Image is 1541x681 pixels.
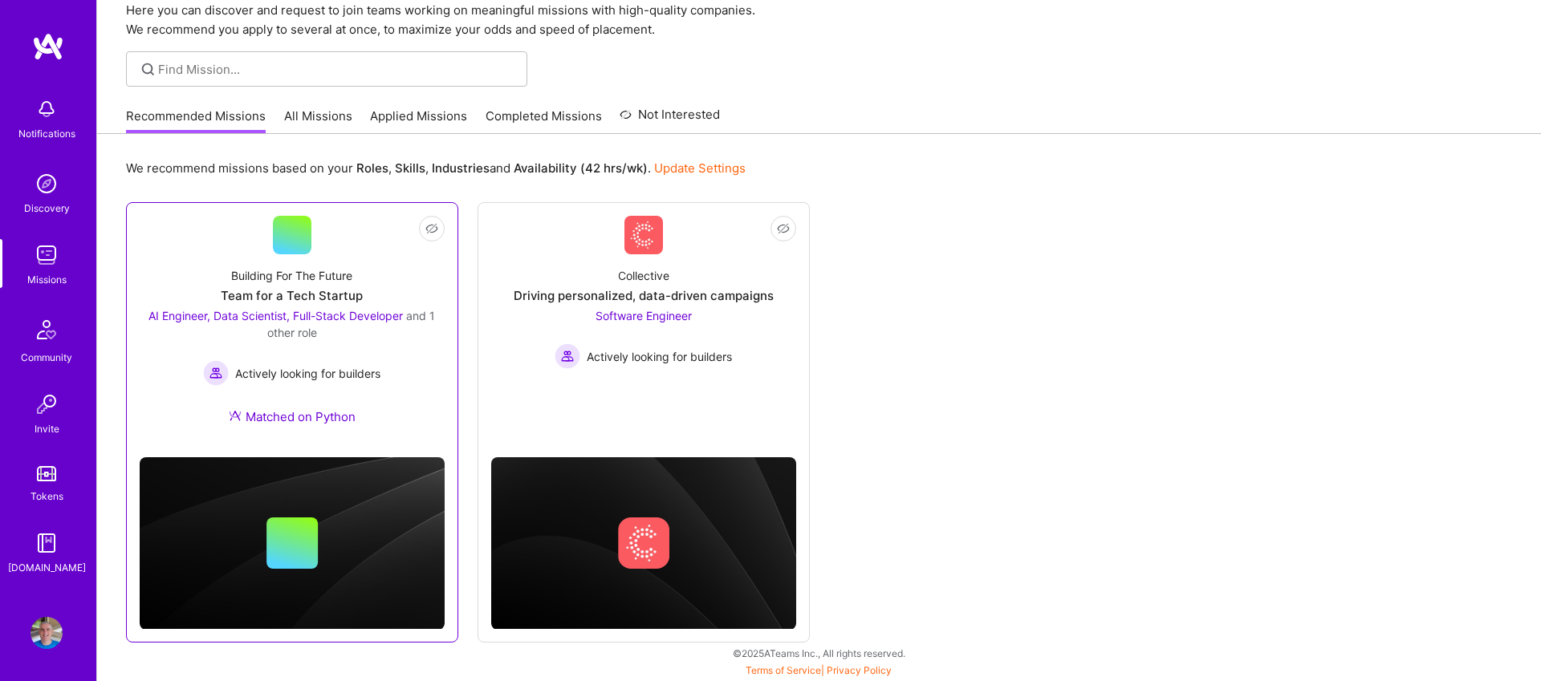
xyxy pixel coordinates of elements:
[221,287,363,304] div: Team for a Tech Startup
[587,348,732,365] span: Actively looking for builders
[618,517,669,569] img: Company logo
[486,107,602,134] a: Completed Missions
[746,664,892,676] span: |
[425,222,438,235] i: icon EyeClosed
[514,160,648,176] b: Availability (42 hrs/wk)
[30,93,63,125] img: bell
[356,160,388,176] b: Roles
[30,488,63,505] div: Tokens
[827,664,892,676] a: Privacy Policy
[746,664,821,676] a: Terms of Service
[777,222,790,235] i: icon EyeClosed
[21,349,72,366] div: Community
[8,559,86,576] div: [DOMAIN_NAME]
[229,408,356,425] div: Matched on Python
[37,466,56,481] img: tokens
[26,617,67,649] a: User Avatar
[18,125,75,142] div: Notifications
[126,107,266,134] a: Recommended Missions
[30,168,63,200] img: discovery
[370,107,467,134] a: Applied Missions
[139,60,157,79] i: icon SearchGrey
[555,343,580,369] img: Actively looking for builders
[596,309,692,322] span: Software Engineer
[24,200,70,217] div: Discovery
[432,160,490,176] b: Industries
[158,61,515,78] input: Find Mission...
[514,287,774,304] div: Driving personalized, data-driven campaigns
[30,388,63,420] img: Invite
[27,271,67,288] div: Missions
[235,365,380,382] span: Actively looking for builders
[284,107,352,134] a: All Missions
[27,310,66,349] img: Community
[30,527,63,559] img: guide book
[30,239,63,271] img: teamwork
[203,360,229,386] img: Actively looking for builders
[229,409,242,422] img: Ateam Purple Icon
[140,457,445,630] img: cover
[32,32,64,61] img: logo
[35,420,59,437] div: Invite
[654,160,746,176] a: Update Settings
[96,633,1541,673] div: © 2025 ATeams Inc., All rights reserved.
[231,267,352,284] div: Building For The Future
[126,160,746,176] p: We recommend missions based on your , , and .
[395,160,425,176] b: Skills
[491,457,796,630] img: cover
[620,105,720,134] a: Not Interested
[624,216,663,254] img: Company Logo
[30,617,63,649] img: User Avatar
[618,267,669,284] div: Collective
[491,216,796,415] a: Company LogoCollectiveDriving personalized, data-driven campaignsSoftware Engineer Actively looki...
[148,309,403,322] span: AI Engineer, Data Scientist, Full-Stack Developer
[140,216,445,444] a: Building For The FutureTeam for a Tech StartupAI Engineer, Data Scientist, Full-Stack Developer a...
[126,1,1512,39] p: Here you can discover and request to join teams working on meaningful missions with high-quality ...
